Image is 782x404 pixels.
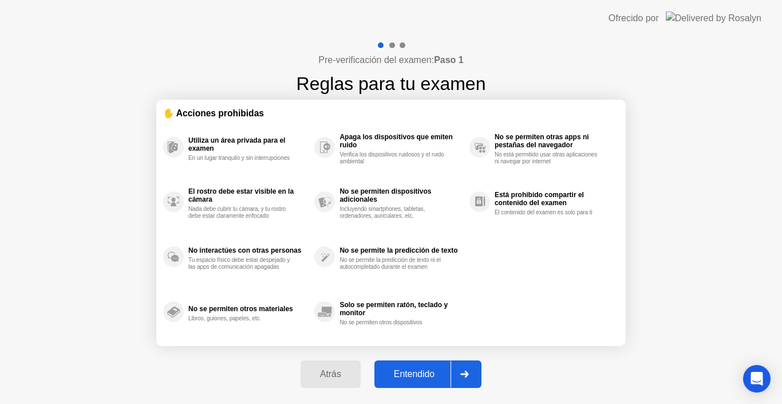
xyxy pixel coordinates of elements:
[188,315,297,322] div: Libros, guiones, papeles, etc.
[339,133,463,149] div: Apaga los dispositivos que emiten ruido
[374,360,481,388] button: Entendido
[304,369,357,379] div: Atrás
[188,155,297,162] div: En un lugar tranquilo y sin interrupciones
[339,187,463,203] div: No se permiten dispositivos adicionales
[609,11,659,25] div: Ofrecido por
[339,319,448,326] div: No se permiten otros dispositivos
[495,209,603,216] div: El contenido del examen es solo para ti
[318,53,463,67] h4: Pre-verificación del examen:
[495,133,613,149] div: No se permiten otras apps ni pestañas del navegador
[434,55,464,65] b: Paso 1
[188,257,297,270] div: Tu espacio físico debe estar despejado y las apps de comunicación apagadas
[297,70,486,97] h1: Reglas para tu examen
[301,360,361,388] button: Atrás
[339,257,448,270] div: No se permite la predicción de texto ni el autocompletado durante el examen
[743,365,771,393] div: Open Intercom Messenger
[188,206,297,219] div: Nada debe cubrir tu cámara, y tu rostro debe estar claramente enfocado
[495,191,613,207] div: Está prohibido compartir el contenido del examen
[188,187,309,203] div: El rostro debe estar visible en la cámara
[666,11,761,25] img: Delivered by Rosalyn
[163,107,619,120] div: ✋ Acciones prohibidas
[339,301,463,317] div: Solo se permiten ratón, teclado y monitor
[188,136,309,152] div: Utiliza un área privada para el examen
[339,151,448,165] div: Verifica los dispositivos ruidosos y el ruido ambiental
[339,246,463,254] div: No se permite la predicción de texto
[188,305,309,313] div: No se permiten otros materiales
[378,369,451,379] div: Entendido
[339,206,448,219] div: Incluyendo smartphones, tabletas, ordenadores, auriculares, etc.
[495,151,603,165] div: No está permitido usar otras aplicaciones ni navegar por internet
[188,246,309,254] div: No interactúes con otras personas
